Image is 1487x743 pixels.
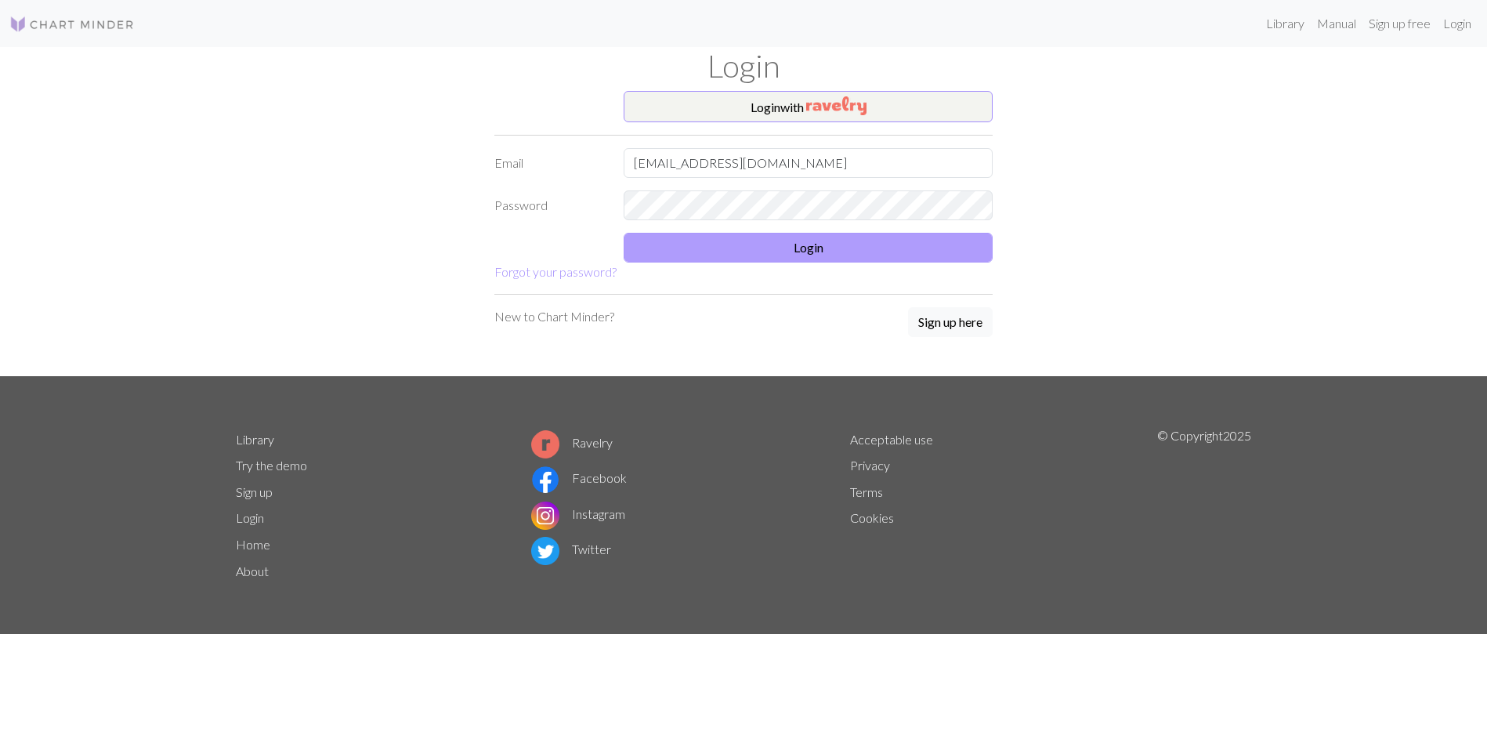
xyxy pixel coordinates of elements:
a: Login [236,510,264,525]
p: New to Chart Minder? [494,307,614,326]
a: Sign up [236,484,273,499]
img: Facebook logo [531,466,559,494]
a: About [236,564,269,578]
a: Instagram [531,506,625,521]
a: Library [1260,8,1311,39]
a: Library [236,432,274,447]
a: Sign up here [908,307,993,339]
a: Home [236,537,270,552]
img: Instagram logo [531,502,559,530]
a: Terms [850,484,883,499]
img: Ravelry logo [531,430,559,458]
p: © Copyright 2025 [1157,426,1251,585]
img: Twitter logo [531,537,559,565]
a: Forgot your password? [494,264,617,279]
img: Logo [9,15,135,34]
a: Sign up free [1362,8,1437,39]
a: Cookies [850,510,894,525]
a: Acceptable use [850,432,933,447]
label: Email [485,148,614,178]
button: Login [624,233,993,263]
h1: Login [226,47,1261,85]
img: Ravelry [806,96,867,115]
a: Privacy [850,458,890,473]
a: Manual [1311,8,1362,39]
button: Loginwith [624,91,993,122]
a: Ravelry [531,435,613,450]
a: Facebook [531,470,627,485]
a: Login [1437,8,1478,39]
a: Twitter [531,542,611,556]
button: Sign up here [908,307,993,337]
label: Password [485,190,614,220]
a: Try the demo [236,458,307,473]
